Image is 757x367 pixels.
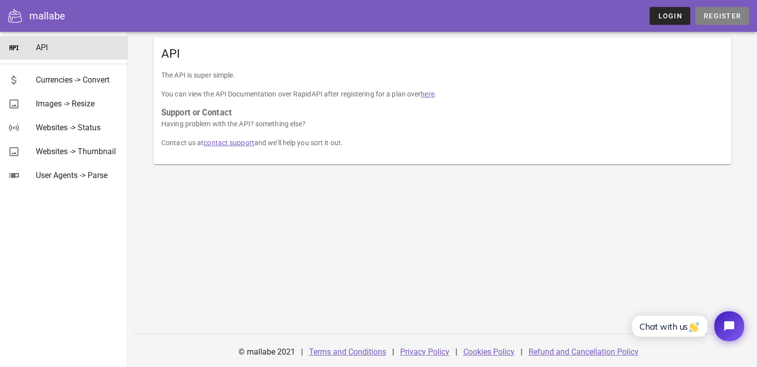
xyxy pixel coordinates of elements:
[695,7,749,25] a: Register
[161,118,723,129] p: Having problem with the API? something else?
[521,340,523,364] div: |
[36,43,119,52] div: API
[529,347,639,357] a: Refund and Cancellation Policy
[161,70,723,81] p: The API is super simple.
[463,347,515,357] a: Cookies Policy
[649,7,690,25] a: Login
[36,171,119,180] div: User Agents -> Parse
[36,99,119,108] div: Images -> Resize
[161,107,723,118] h3: Support or Contact
[421,90,434,98] a: here
[309,347,386,357] a: Terms and Conditions
[455,340,457,364] div: |
[657,12,682,20] span: Login
[36,123,119,132] div: Websites -> Status
[301,340,303,364] div: |
[161,89,723,99] p: You can view the API Documentation over RapidAPI after registering for a plan over .
[153,38,731,70] div: API
[232,340,301,364] div: © mallabe 2021
[392,340,394,364] div: |
[36,75,119,85] div: Currencies -> Convert
[29,8,65,23] div: mallabe
[400,347,449,357] a: Privacy Policy
[703,12,741,20] span: Register
[621,303,753,350] iframe: Tidio Chat
[36,147,119,156] div: Websites -> Thumbnail
[161,137,723,148] p: Contact us at and we’ll help you sort it out.
[204,139,254,147] a: contact support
